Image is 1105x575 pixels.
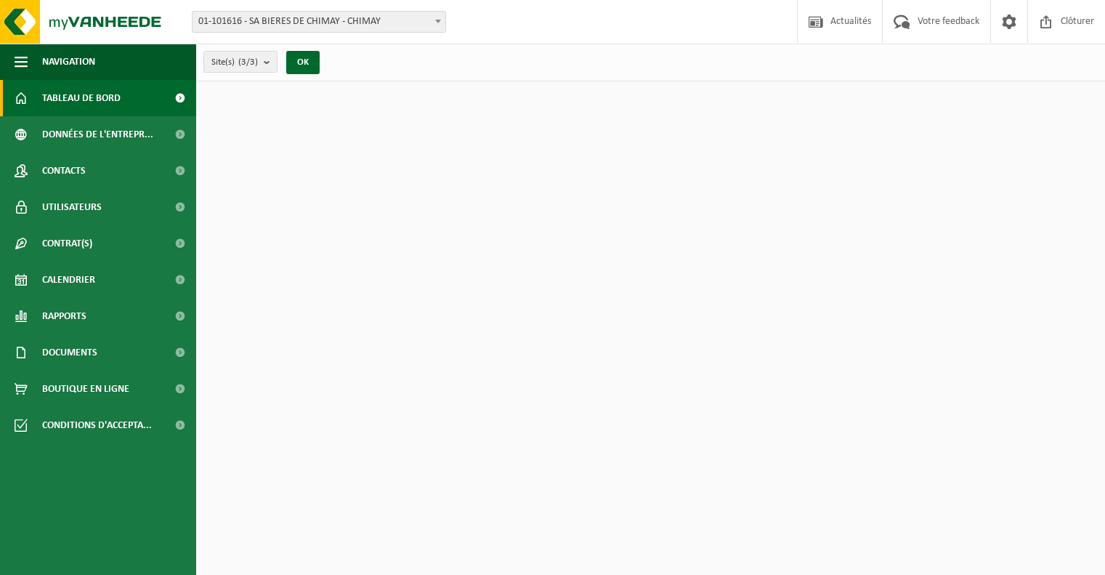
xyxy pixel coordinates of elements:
span: Contrat(s) [42,225,92,262]
span: Tableau de bord [42,80,121,116]
span: Calendrier [42,262,95,298]
button: OK [286,51,320,74]
span: Navigation [42,44,95,80]
span: Site(s) [211,52,258,73]
span: Contacts [42,153,86,189]
span: Documents [42,334,97,371]
button: Site(s)(3/3) [203,51,278,73]
span: Boutique en ligne [42,371,129,407]
span: Conditions d'accepta... [42,407,152,443]
span: 01-101616 - SA BIERES DE CHIMAY - CHIMAY [192,11,446,33]
span: 01-101616 - SA BIERES DE CHIMAY - CHIMAY [193,12,445,32]
span: Utilisateurs [42,189,102,225]
count: (3/3) [238,57,258,67]
span: Rapports [42,298,86,334]
span: Données de l'entrepr... [42,116,153,153]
